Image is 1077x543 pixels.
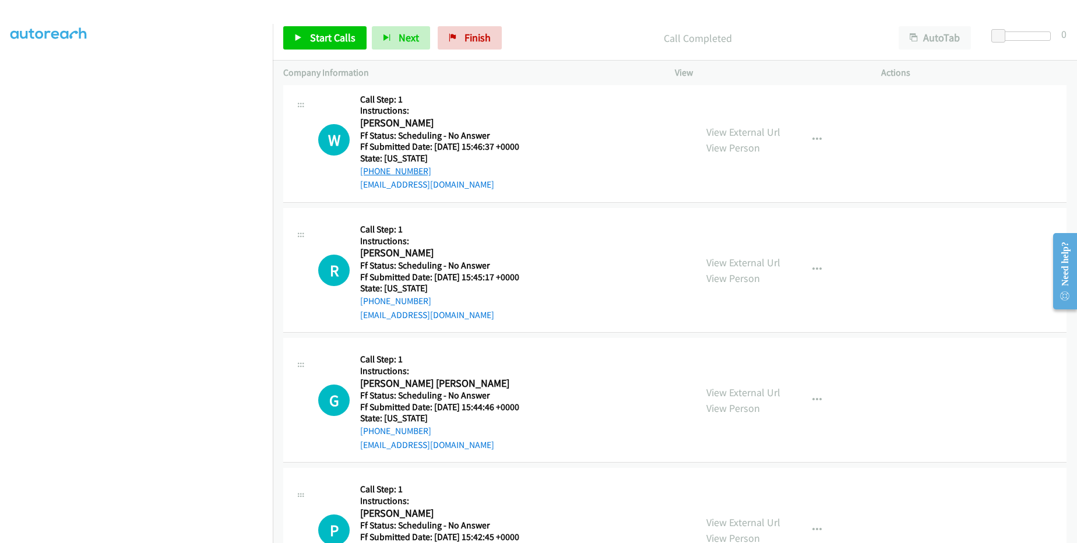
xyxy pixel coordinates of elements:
[438,26,502,50] a: Finish
[360,495,534,507] h5: Instructions:
[360,283,534,294] h5: State: [US_STATE]
[360,153,534,164] h5: State: [US_STATE]
[360,179,494,190] a: [EMAIL_ADDRESS][DOMAIN_NAME]
[360,531,534,543] h5: Ff Submitted Date: [DATE] 15:42:45 +0000
[360,365,534,377] h5: Instructions:
[706,516,780,529] a: View External Url
[372,26,430,50] button: Next
[518,30,878,46] p: Call Completed
[360,105,534,117] h5: Instructions:
[318,255,350,286] div: The call is yet to be attempted
[360,165,431,177] a: [PHONE_NUMBER]
[360,309,494,320] a: [EMAIL_ADDRESS][DOMAIN_NAME]
[464,31,491,44] span: Finish
[360,507,534,520] h2: [PERSON_NAME]
[360,425,431,436] a: [PHONE_NUMBER]
[283,26,367,50] a: Start Calls
[360,117,534,130] h2: [PERSON_NAME]
[706,256,780,269] a: View External Url
[318,255,350,286] h1: R
[1061,26,1067,42] div: 0
[675,66,860,80] p: View
[360,377,534,390] h2: [PERSON_NAME] [PERSON_NAME]
[318,385,350,416] div: The call is yet to be attempted
[399,31,419,44] span: Next
[360,295,431,306] a: [PHONE_NUMBER]
[318,385,350,416] h1: G
[360,271,534,283] h5: Ff Submitted Date: [DATE] 15:45:17 +0000
[360,246,534,260] h2: [PERSON_NAME]
[360,260,534,271] h5: Ff Status: Scheduling - No Answer
[360,401,534,413] h5: Ff Submitted Date: [DATE] 15:44:46 +0000
[318,124,350,156] div: The call is yet to be attempted
[706,125,780,139] a: View External Url
[360,354,534,365] h5: Call Step: 1
[360,439,494,450] a: [EMAIL_ADDRESS][DOMAIN_NAME]
[360,484,534,495] h5: Call Step: 1
[360,130,534,142] h5: Ff Status: Scheduling - No Answer
[360,235,534,247] h5: Instructions:
[706,141,760,154] a: View Person
[283,66,654,80] p: Company Information
[1043,225,1077,318] iframe: Resource Center
[360,141,534,153] h5: Ff Submitted Date: [DATE] 15:46:37 +0000
[706,271,760,285] a: View Person
[360,412,534,424] h5: State: [US_STATE]
[318,124,350,156] h1: W
[360,94,534,105] h5: Call Step: 1
[997,31,1051,41] div: Delay between calls (in seconds)
[706,386,780,399] a: View External Url
[360,390,534,401] h5: Ff Status: Scheduling - No Answer
[899,26,971,50] button: AutoTab
[310,31,356,44] span: Start Calls
[360,520,534,531] h5: Ff Status: Scheduling - No Answer
[360,224,534,235] h5: Call Step: 1
[881,66,1067,80] p: Actions
[706,401,760,415] a: View Person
